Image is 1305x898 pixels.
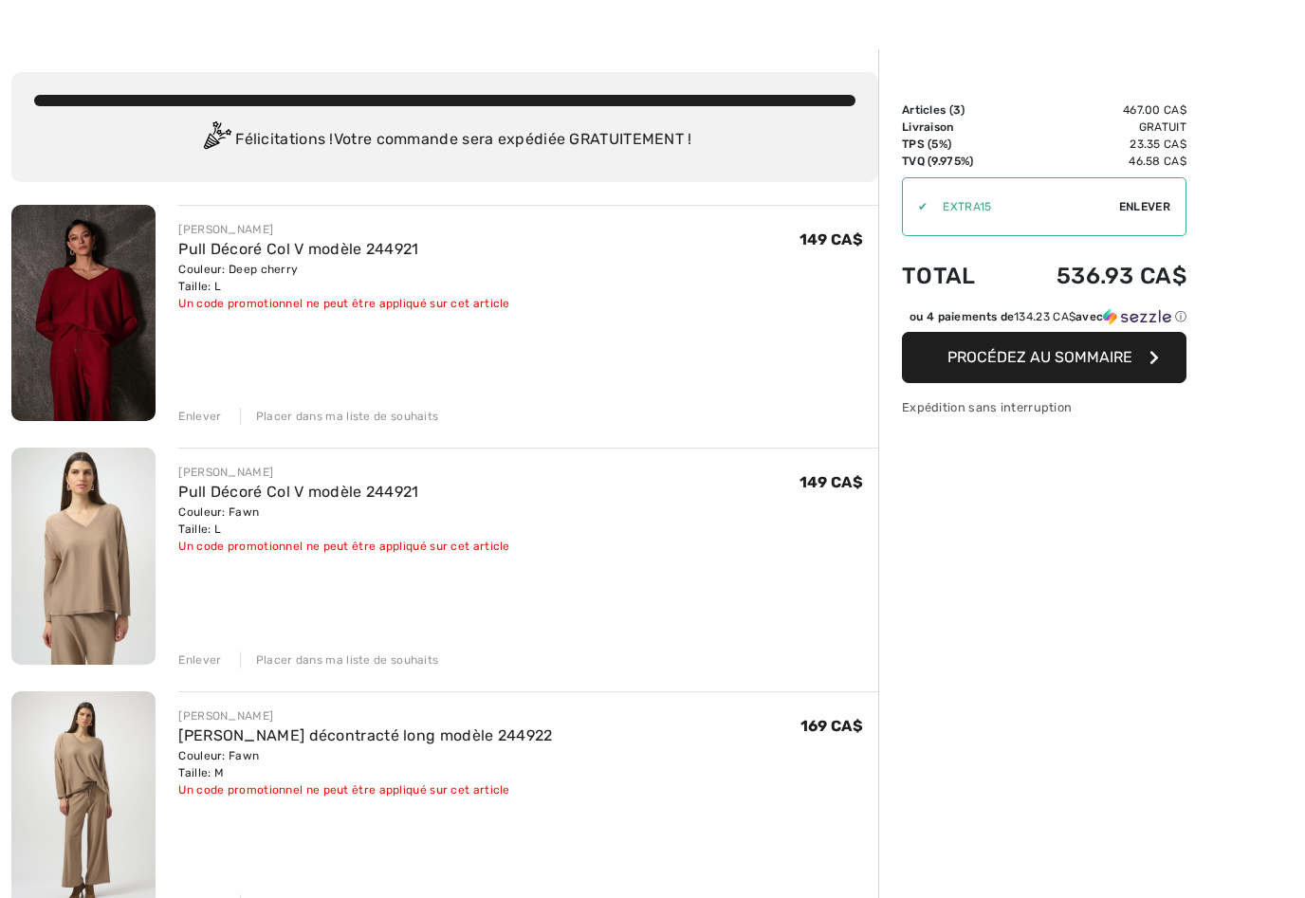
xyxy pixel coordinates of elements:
[1004,136,1186,153] td: 23.35 CA$
[197,121,235,159] img: Congratulation2.svg
[178,707,552,724] div: [PERSON_NAME]
[178,726,552,744] a: [PERSON_NAME] décontracté long modèle 244922
[902,101,1004,119] td: Articles ( )
[902,244,1004,308] td: Total
[178,538,509,555] div: Un code promotionnel ne peut être appliqué sur cet article
[800,717,863,735] span: 169 CA$
[902,119,1004,136] td: Livraison
[178,221,509,238] div: [PERSON_NAME]
[902,398,1186,416] div: Expédition sans interruption
[1103,308,1171,325] img: Sezzle
[178,408,221,425] div: Enlever
[902,153,1004,170] td: TVQ (9.975%)
[178,781,552,798] div: Un code promotionnel ne peut être appliqué sur cet article
[1004,153,1186,170] td: 46.58 CA$
[11,205,156,421] img: Pull Décoré Col V modèle 244921
[1004,101,1186,119] td: 467.00 CA$
[1014,310,1075,323] span: 134.23 CA$
[800,230,863,248] span: 149 CA$
[1004,119,1186,136] td: Gratuit
[240,651,439,669] div: Placer dans ma liste de souhaits
[178,504,509,538] div: Couleur: Fawn Taille: L
[34,121,855,159] div: Félicitations ! Votre commande sera expédiée GRATUITEMENT !
[1004,244,1186,308] td: 536.93 CA$
[178,261,509,295] div: Couleur: Deep cherry Taille: L
[240,408,439,425] div: Placer dans ma liste de souhaits
[902,332,1186,383] button: Procédez au sommaire
[178,483,418,501] a: Pull Décoré Col V modèle 244921
[11,448,156,664] img: Pull Décoré Col V modèle 244921
[928,178,1119,235] input: Code promo
[903,198,928,215] div: ✔
[910,308,1186,325] div: ou 4 paiements de avec
[953,103,961,117] span: 3
[902,136,1004,153] td: TPS (5%)
[178,464,509,481] div: [PERSON_NAME]
[947,348,1132,366] span: Procédez au sommaire
[178,747,552,781] div: Couleur: Fawn Taille: M
[902,308,1186,332] div: ou 4 paiements de134.23 CA$avecSezzle Cliquez pour en savoir plus sur Sezzle
[1119,198,1170,215] span: Enlever
[800,473,863,491] span: 149 CA$
[178,295,509,312] div: Un code promotionnel ne peut être appliqué sur cet article
[178,240,418,258] a: Pull Décoré Col V modèle 244921
[178,651,221,669] div: Enlever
